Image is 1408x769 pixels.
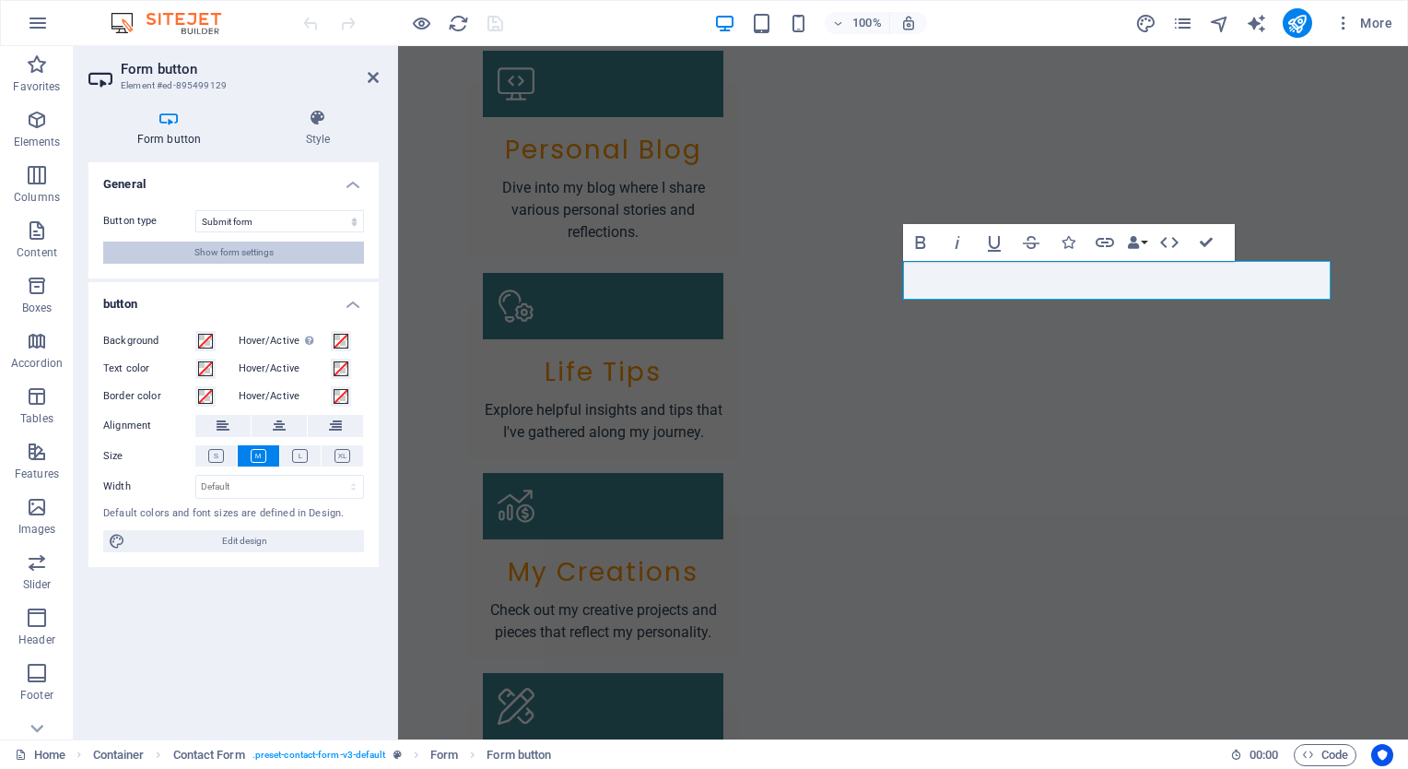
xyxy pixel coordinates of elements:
p: Accordion [11,356,63,371]
label: Hover/Active [239,358,331,380]
i: Publish [1286,13,1308,34]
h6: Session time [1230,744,1279,766]
span: Click to select. Double-click to edit [173,744,245,766]
i: Navigator [1209,13,1230,34]
button: Show form settings [103,242,364,264]
span: More [1334,14,1392,32]
button: Link [1087,224,1122,261]
i: AI Writer [1246,13,1267,34]
h4: Form button [88,109,257,148]
button: navigator [1209,12,1231,34]
p: Images [18,522,56,537]
label: Alignment [103,415,195,437]
button: More [1327,8,1400,38]
button: Italic (Ctrl+I) [940,224,975,261]
span: Click to select. Double-click to edit [93,744,145,766]
button: HTML [1152,224,1187,261]
i: On resize automatically adjust zoom level to fit chosen device. [900,15,917,31]
h3: Element #ed-895499129 [121,77,342,94]
i: Reload page [448,13,469,34]
button: pages [1172,12,1194,34]
button: Click here to leave preview mode and continue editing [410,12,432,34]
label: Border color [103,385,195,408]
label: Hover/Active [239,330,331,352]
label: Background [103,330,195,352]
span: : [1262,748,1265,762]
label: Hover/Active [239,385,331,408]
button: Icons [1050,224,1085,261]
p: Footer [20,688,53,703]
span: Click to select. Double-click to edit [487,744,551,766]
p: Favorites [13,79,60,94]
p: Content [17,245,57,260]
button: Bold (Ctrl+B) [903,224,938,261]
button: publish [1283,8,1312,38]
button: Edit design [103,530,364,552]
i: Design (Ctrl+Alt+Y) [1135,13,1156,34]
span: Click to select. Double-click to edit [430,744,458,766]
span: 00 00 [1250,744,1278,766]
p: Slider [23,577,52,592]
h4: General [88,162,379,195]
label: Width [103,481,195,491]
button: Data Bindings [1124,224,1150,261]
span: Show form settings [194,242,274,264]
i: This element is a customizable preset [393,750,402,760]
p: Columns [14,190,60,205]
p: Elements [14,135,61,149]
label: Button type [103,210,195,232]
span: Code [1302,744,1348,766]
button: Underline (Ctrl+U) [977,224,1012,261]
button: design [1135,12,1157,34]
a: Click to cancel selection. Double-click to open Pages [15,744,65,766]
p: Features [15,467,59,481]
i: Pages (Ctrl+Alt+S) [1172,13,1193,34]
button: Usercentrics [1371,744,1393,766]
div: Default colors and font sizes are defined in Design. [103,506,364,522]
button: Confirm (Ctrl+⏎) [1189,224,1224,261]
button: 100% [825,12,890,34]
h4: Style [257,109,379,148]
p: Boxes [22,301,53,315]
label: Text color [103,358,195,380]
label: Size [103,445,195,467]
nav: breadcrumb [93,744,552,766]
h4: button [88,282,379,315]
button: Code [1294,744,1356,766]
h6: 100% [852,12,882,34]
button: Strikethrough [1014,224,1049,261]
p: Header [18,633,55,647]
button: text_generator [1246,12,1268,34]
p: Tables [20,411,53,426]
h2: Form button [121,61,379,77]
span: Edit design [131,530,358,552]
img: Editor Logo [106,12,244,34]
span: . preset-contact-form-v3-default [252,744,386,766]
button: reload [447,12,469,34]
